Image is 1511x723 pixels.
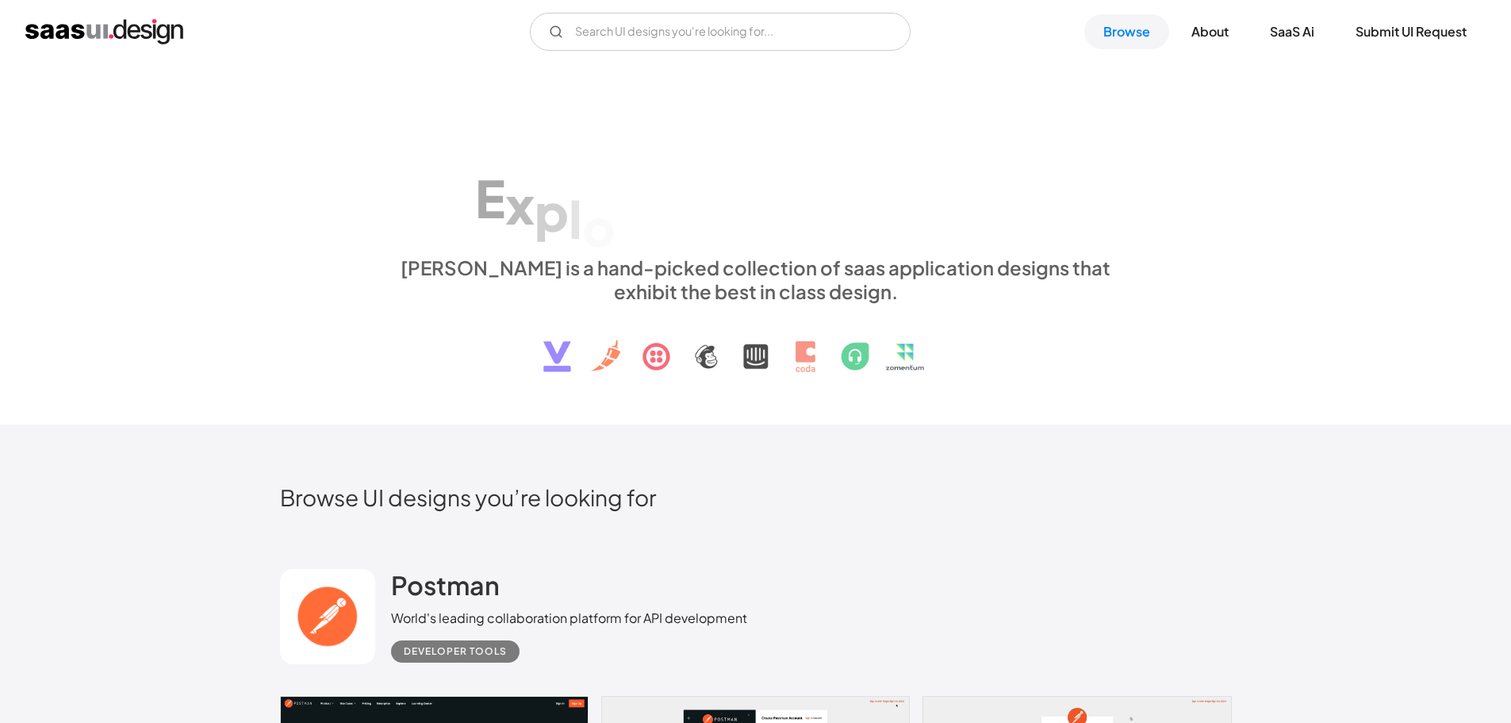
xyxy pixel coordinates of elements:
[25,19,183,44] a: home
[404,642,507,661] div: Developer tools
[1172,14,1248,49] a: About
[530,13,911,51] form: Email Form
[391,256,1121,303] div: [PERSON_NAME] is a hand-picked collection of saas application designs that exhibit the best in cl...
[391,569,500,609] a: Postman
[569,188,582,249] div: l
[1251,14,1333,49] a: SaaS Ai
[535,181,569,242] div: p
[475,167,505,229] div: E
[582,195,616,256] div: o
[391,118,1121,240] h1: Explore SaaS UI design patterns & interactions.
[1084,14,1169,49] a: Browse
[391,569,500,601] h2: Postman
[516,303,996,386] img: text, icon, saas logo
[1337,14,1486,49] a: Submit UI Request
[391,609,747,628] div: World's leading collaboration platform for API development
[530,13,911,51] input: Search UI designs you're looking for...
[280,483,1232,511] h2: Browse UI designs you’re looking for
[505,174,535,235] div: x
